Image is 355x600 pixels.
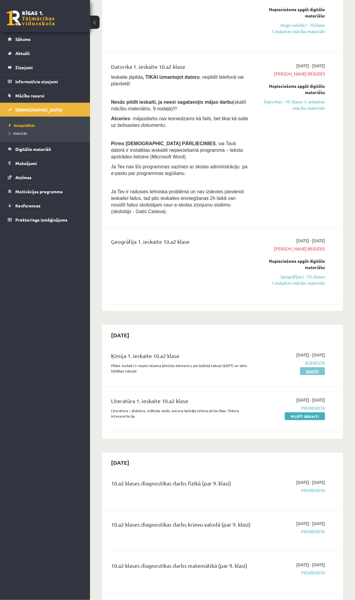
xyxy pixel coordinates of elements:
a: [DEMOGRAPHIC_DATA] [8,103,83,117]
span: Mācību resursi [15,93,44,98]
span: Konferences [15,203,41,208]
span: Pievienota [260,405,325,411]
span: Aktuāli [15,51,30,56]
div: Datorika 1. ieskaite 10.a2 klase [111,63,251,74]
span: Pirms [DEMOGRAPHIC_DATA] PĀRLIECINIES [111,141,216,146]
a: Skatīt [300,367,325,375]
div: Nepieciešams apgūt digitālo materiālu: [260,258,325,271]
span: Digitālie materiāli [15,146,51,152]
span: Proktoringa izmēģinājums [15,217,68,222]
a: Neizpildītās [9,123,84,128]
span: , vai Tavā datorā ir instalētas ieskaitē nepieciešamā programma – teksta apstrādes lietotne (Micr... [111,141,243,159]
span: Iesniegta [260,360,325,366]
span: Neizpildītās [9,123,35,128]
h2: [DATE] [105,328,135,342]
legend: Ziņojumi [15,60,83,74]
a: Angļu valoda I - 10.klase 1.ieskaites mācību materiāls [260,22,325,35]
p: Pildot ieskaiti ir nepieciešama ķīmisko elementu periodiskā tabula (ĶEPT) un vielu šķīdības tabula! [111,363,251,374]
span: Pievienota [260,529,325,535]
div: Literatūra 1. ieskaite 10.a2 klase [111,397,251,408]
a: Sākums [8,32,83,46]
span: Izlabotās [9,131,27,136]
a: Maksājumi [8,156,83,170]
span: [DATE] - [DATE] [296,352,325,358]
legend: Informatīvie ziņojumi [15,75,83,88]
b: , TIKAI izmantojot datoru [143,75,200,80]
b: Atceries [111,116,130,121]
a: Ģeogrāfijas I - 10. klases 1.ieskaites mācību materiāls [260,274,325,286]
a: Pildīt ieskaiti [285,412,325,420]
div: Nepieciešams apgūt digitālo materiālu: [260,6,325,19]
a: Atzīmes [8,170,83,184]
span: Ja Tev nav šīs programmas sazinies ar skolas administrāciju pa e-pastu par programmas iegūšanu. [111,164,248,176]
a: Rīgas 1. Tālmācības vidusskola [7,11,55,26]
span: [DATE] - [DATE] [296,237,325,244]
a: Proktoringa izmēģinājums [8,213,83,227]
h2: [DATE] [105,456,135,470]
span: Motivācijas programma [15,189,63,194]
div: Ģeogrāfija 1. ieskaite 10.a2 klase [111,237,251,249]
a: Datorikas - 10. klases 1. ieskaites mācību materiāls [260,99,325,111]
span: [PERSON_NAME] beidzies [260,246,325,252]
div: 10.a2 klases diagnostikas darbs matemātikā (par 9. klasi) [111,562,251,573]
div: Nepieciešams apgūt digitālo materiālu: [260,83,325,96]
a: Digitālie materiāli [8,142,83,156]
p: Literatūra – jēdziens, mākslas veids, autora-lasītāja teksta attiecības. Teksta interpretācija. [111,408,251,419]
a: Aktuāli [8,46,83,60]
span: (skatīt mācību materiālos, 9.nodaļa)!!! [111,99,246,111]
span: Ieskaite jāpilda , nepildīt telefonā vai planšetē! [111,75,244,86]
span: Nesāc pildīt ieskaiti, ja neesi sagatavojis mājas darbu [111,99,233,105]
span: [DATE] - [DATE] [296,397,325,403]
span: Pievienota [260,488,325,494]
span: Atzīmes [15,175,32,180]
span: [PERSON_NAME] beidzies [260,71,325,77]
div: 10.a2 klases diagnostikas darbs krievu valodā (par 9. klasi) [111,521,251,532]
legend: Maksājumi [15,156,83,170]
span: - mājasdarbs nav iesniedzams kā fails, bet tikai kā saite uz tiešsaistes dokumentu. [111,116,248,128]
div: Ķīmija 1. ieskaite 10.a2 klase [111,352,251,363]
a: Informatīvie ziņojumi [8,75,83,88]
a: Ziņojumi [8,60,83,74]
span: Ja Tev ir radusies tehniska problēma un nav izdevies pievienot ieskaitei failus, tad pēc ieskaite... [111,189,244,214]
span: [DATE] - [DATE] [296,63,325,69]
span: [DATE] - [DATE] [296,479,325,486]
a: Mācību resursi [8,89,83,103]
span: Pievienota [260,570,325,576]
div: 10.a2 klases diagnostikas darbs fizikā (par 9. klasi) [111,479,251,491]
a: Konferences [8,199,83,213]
span: Sākums [15,36,31,42]
a: Motivācijas programma [8,185,83,198]
span: [DATE] - [DATE] [296,562,325,568]
a: Izlabotās [9,130,84,136]
span: [DATE] - [DATE] [296,521,325,527]
span: [DEMOGRAPHIC_DATA] [15,107,62,112]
